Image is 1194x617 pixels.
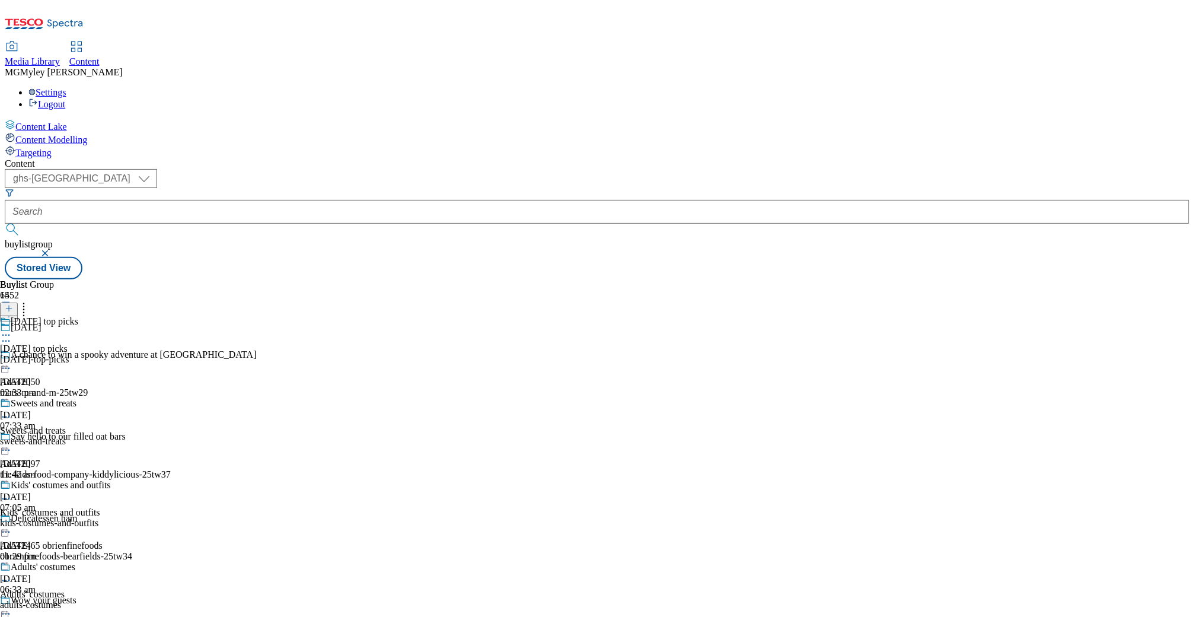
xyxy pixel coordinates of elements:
a: Media Library [5,42,60,67]
div: Sweets and treats [11,398,76,409]
div: A chance to win a spooky adventure at [GEOGRAPHIC_DATA] [11,349,257,360]
a: Content Modelling [5,132,1189,145]
a: Content [69,42,100,67]
button: Stored View [5,257,82,279]
div: Say hello to our filled oat bars [11,431,126,442]
div: Adults' costumes [11,562,75,573]
span: Targeting [15,148,52,158]
span: buylistgroup [5,239,53,249]
span: Content Lake [15,122,67,132]
span: Content Modelling [15,135,87,145]
div: Content [5,158,1189,169]
a: Content Lake [5,119,1189,132]
span: Media Library [5,56,60,66]
div: [DATE] top picks [11,316,78,327]
a: Logout [28,99,65,109]
svg: Search Filters [5,188,14,198]
span: MG [5,67,20,77]
a: Settings [28,87,66,97]
span: Content [69,56,100,66]
input: Search [5,200,1189,224]
div: Kids' costumes and outfits [11,480,111,491]
a: Targeting [5,145,1189,158]
span: Myley [PERSON_NAME] [20,67,123,77]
